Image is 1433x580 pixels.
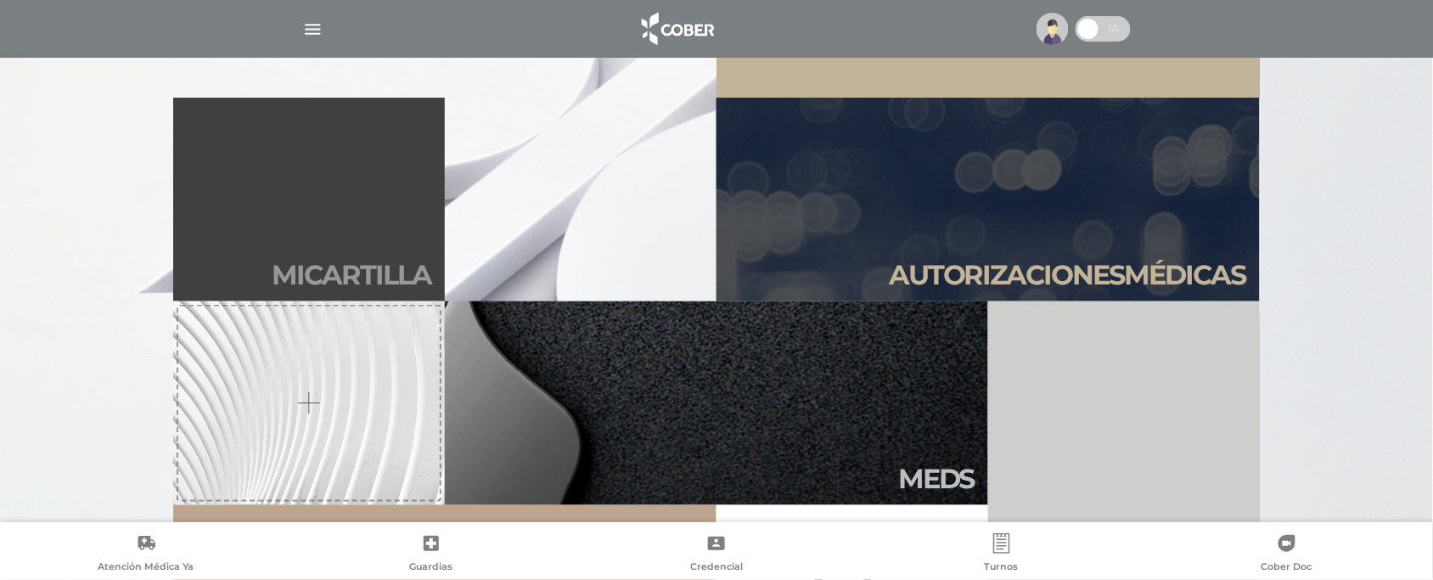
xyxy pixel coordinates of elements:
img: logo_cober_home-white.png [632,8,722,49]
a: Cober Doc [1144,533,1430,577]
span: Guardias [410,560,453,576]
a: Guardias [289,533,574,577]
img: profile-placeholder.svg [1037,13,1069,45]
h2: Meds [898,463,975,495]
a: Autorizacionesmédicas [716,98,1260,301]
h2: Mi car tilla [272,259,431,291]
a: Credencial [574,533,859,577]
a: Atención Médica Ya [3,533,289,577]
h2: Autori zaciones médicas [889,259,1246,291]
span: Cober Doc [1262,560,1312,576]
a: Micartilla [173,98,445,301]
a: Meds [445,301,988,505]
img: Cober_menu-lines-white.svg [302,19,323,40]
span: Credencial [690,560,743,576]
span: Turnos [985,560,1019,576]
a: Turnos [859,533,1144,577]
span: Atención Médica Ya [98,560,194,576]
